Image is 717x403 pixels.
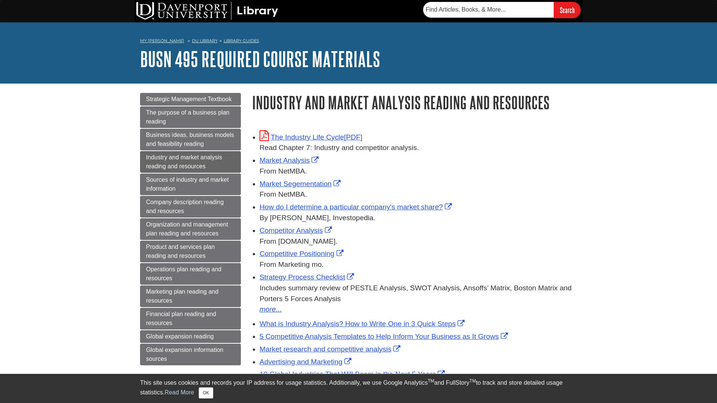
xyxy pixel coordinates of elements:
div: Includes summary review of PESTLE Analysis, SWOT Analysis, Ansoffs’ Matrix, Boston Matrix and Por... [260,283,577,304]
input: Search [554,2,581,18]
a: Global expansion reading [140,330,241,343]
a: The purpose of a business plan reading [140,106,241,128]
a: Link opens in new window [260,345,402,353]
a: Industry and market analysis reading and resources [140,151,241,173]
sup: TM [428,378,434,384]
a: My [PERSON_NAME] [140,38,184,44]
div: From Marketing mo. [260,259,577,270]
div: From NetMBA. [260,189,577,200]
a: Link opens in new window [260,180,342,188]
a: Read More [165,389,194,396]
span: Marketing plan reading and resources [146,288,218,304]
button: Close [199,387,213,399]
span: Sources of industry and market information [146,176,229,192]
a: Link opens in new window [260,156,320,164]
span: Product and services plan reading and resources [146,244,215,259]
div: By [PERSON_NAME], Investopedia. [260,213,577,224]
a: Organization and management plan reading and resources [140,218,241,240]
a: Link opens in new window [260,273,356,281]
span: Industry and market analysis reading and resources [146,154,222,169]
img: DU Library [136,2,278,20]
span: Global expansion information sources [146,347,223,362]
form: Searches DU Library's articles, books, and more [423,2,581,18]
a: Link opens in new window [260,370,447,378]
span: Global expansion reading [146,333,214,340]
a: Global expansion information sources [140,344,241,365]
a: Link opens in new window [260,332,510,340]
a: Link opens in new window [260,203,454,211]
span: Strategic Management Textbook [146,96,232,102]
a: Product and services plan reading and resources [140,241,241,262]
span: Business ideas, business models and feasibility reading [146,132,234,147]
a: Operations plan reading and resources [140,263,241,285]
a: BUSN 495 Required Course Materials [140,47,380,71]
a: Company description reading and resources [140,196,241,218]
nav: breadcrumb [140,36,577,48]
span: Operations plan reading and resources [146,266,221,281]
span: Organization and management plan reading and resources [146,221,228,237]
a: Marketing plan reading and resources [140,285,241,307]
a: Link opens in new window [260,133,362,141]
div: Read Chapter 7: Industry and competitor analysis. [260,143,577,153]
span: Financial plan reading and resources [146,311,216,326]
sup: TM [469,378,476,384]
a: Link opens in new window [260,227,334,234]
div: Guide Page Menu [140,93,241,365]
a: Link opens in new window [260,250,345,257]
a: Library Guides [224,38,259,43]
a: Link opens in new window [260,320,466,328]
a: Link opens in new window [260,358,353,366]
a: Strategic Management Textbook [140,93,241,106]
div: From [DOMAIN_NAME]. [260,236,577,247]
a: more... [260,304,577,315]
a: Business ideas, business models and feasibility reading [140,129,241,150]
a: DU Library [192,38,218,43]
span: The purpose of a business plan reading [146,109,229,125]
span: Company description reading and resources [146,199,224,214]
a: Financial plan reading and resources [140,308,241,329]
input: Find Articles, Books, & More... [423,2,554,18]
div: From NetMBA. [260,166,577,177]
div: This site uses cookies and records your IP address for usage statistics. Additionally, we use Goo... [140,378,577,399]
h1: Industry and market analysis reading and resources [252,93,577,112]
a: Sources of industry and market information [140,174,241,195]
